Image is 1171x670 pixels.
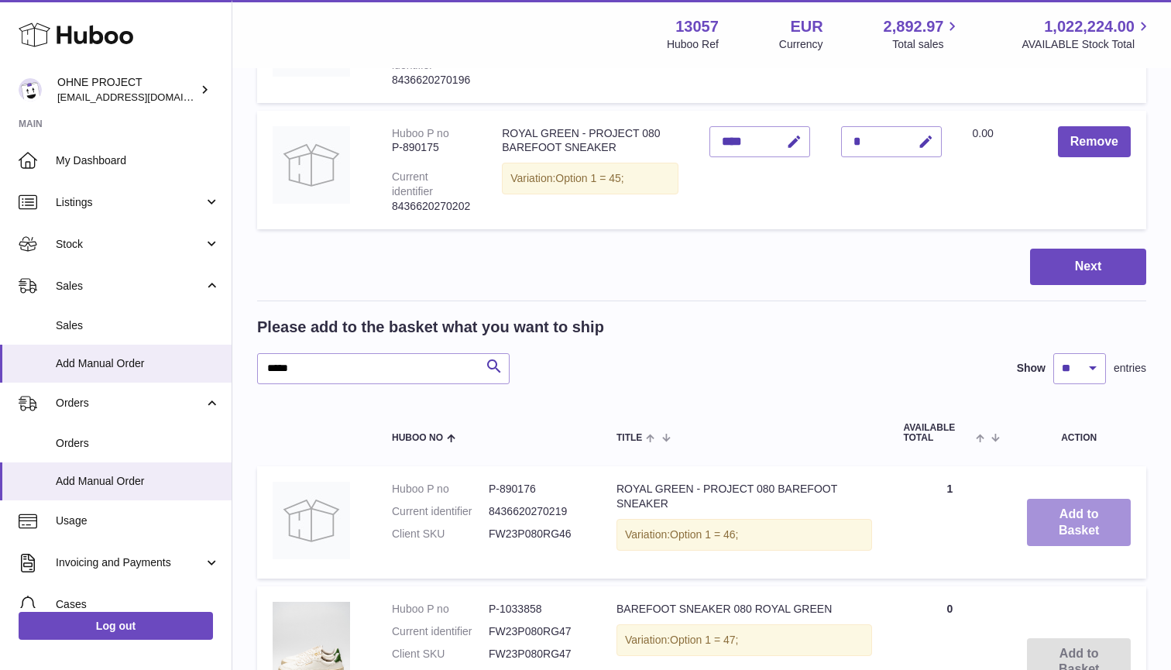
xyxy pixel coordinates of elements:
[392,140,471,155] div: P-890175
[790,16,822,37] strong: EUR
[884,16,962,52] a: 2,892.97 Total sales
[884,16,944,37] span: 2,892.97
[555,172,623,184] span: Option 1 = 45;
[57,91,228,103] span: [EMAIL_ADDRESS][DOMAIN_NAME]
[392,647,489,661] dt: Client SKU
[1011,407,1146,459] th: Action
[1027,499,1131,547] button: Add to Basket
[892,37,961,52] span: Total sales
[489,504,585,519] dd: 8436620270219
[56,153,220,168] span: My Dashboard
[56,514,220,528] span: Usage
[667,37,719,52] div: Huboo Ref
[56,195,204,210] span: Listings
[19,78,42,101] img: support@ohneproject.com
[616,433,642,443] span: Title
[392,170,433,198] div: Current identifier
[670,634,738,646] span: Option 1 = 47;
[56,318,220,333] span: Sales
[392,127,449,139] div: Huboo P no
[489,482,585,496] dd: P-890176
[56,396,204,411] span: Orders
[1022,37,1152,52] span: AVAILABLE Stock Total
[56,436,220,451] span: Orders
[1030,249,1146,285] button: Next
[1044,16,1135,37] span: 1,022,224.00
[56,279,204,294] span: Sales
[56,597,220,612] span: Cases
[601,466,888,579] td: ROYAL GREEN - PROJECT 080 BAREFOOT SNEAKER
[57,75,197,105] div: OHNE PROJECT
[779,37,823,52] div: Currency
[56,356,220,371] span: Add Manual Order
[973,127,994,139] span: 0.00
[903,423,972,443] span: AVAILABLE Total
[489,624,585,639] dd: FW23P080RG47
[56,474,220,489] span: Add Manual Order
[392,199,471,214] div: 8436620270202
[56,237,204,252] span: Stock
[616,624,872,656] div: Variation:
[56,555,204,570] span: Invoicing and Payments
[257,317,604,338] h2: Please add to the basket what you want to ship
[392,433,443,443] span: Huboo no
[675,16,719,37] strong: 13057
[1017,361,1046,376] label: Show
[19,612,213,640] a: Log out
[392,602,489,617] dt: Huboo P no
[273,482,350,559] img: ROYAL GREEN - PROJECT 080 BAREFOOT SNEAKER
[670,528,738,541] span: Option 1 = 46;
[486,111,693,229] td: ROYAL GREEN - PROJECT 080 BAREFOOT SNEAKER
[616,519,872,551] div: Variation:
[489,647,585,661] dd: FW23P080RG47
[392,624,489,639] dt: Current identifier
[888,466,1011,579] td: 1
[489,602,585,617] dd: P-1033858
[392,73,471,88] div: 8436620270196
[1022,16,1152,52] a: 1,022,224.00 AVAILABLE Stock Total
[392,504,489,519] dt: Current identifier
[1114,361,1146,376] span: entries
[273,126,350,204] img: ROYAL GREEN - PROJECT 080 BAREFOOT SNEAKER
[502,163,678,194] div: Variation:
[489,527,585,541] dd: FW23P080RG46
[392,482,489,496] dt: Huboo P no
[392,527,489,541] dt: Client SKU
[1058,126,1131,158] button: Remove
[392,44,433,71] div: Current identifier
